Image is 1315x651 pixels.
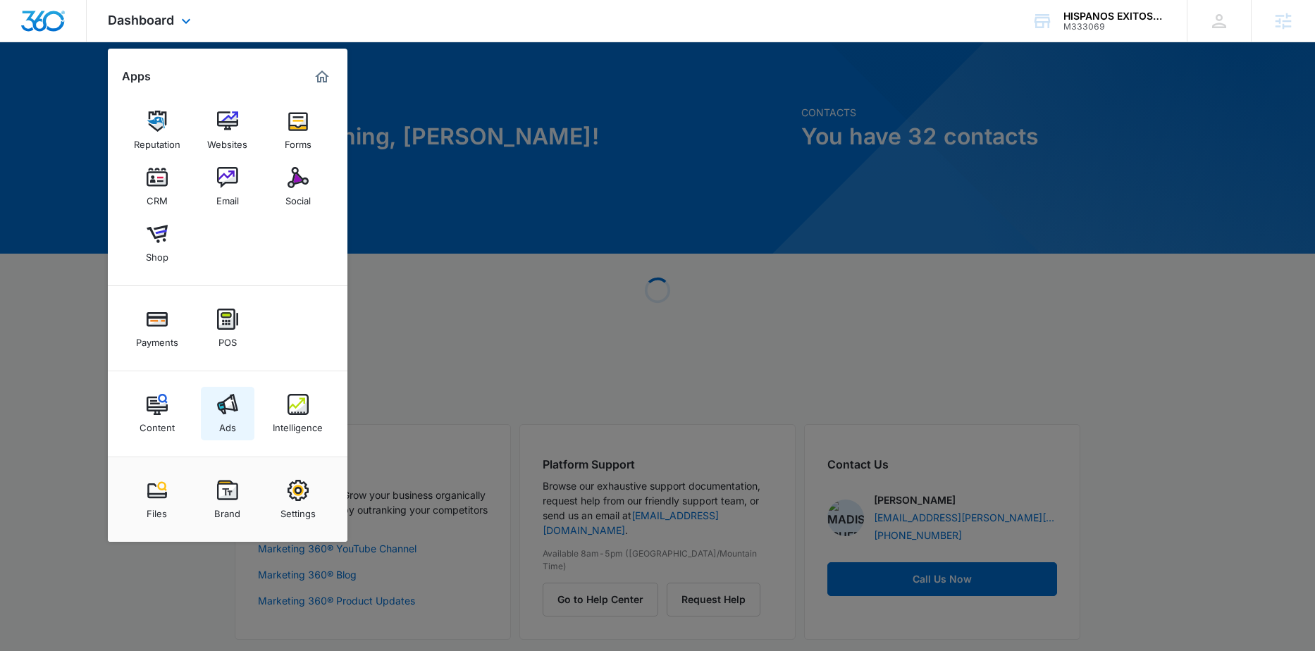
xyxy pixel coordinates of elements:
a: Email [201,160,254,213]
div: Content [140,415,175,433]
div: Brand [214,501,240,519]
a: Ads [201,387,254,440]
a: Payments [130,302,184,355]
div: Social [285,188,311,206]
a: Files [130,473,184,526]
a: Brand [201,473,254,526]
div: POS [218,330,237,348]
a: Shop [130,216,184,270]
div: Ads [219,415,236,433]
a: Intelligence [271,387,325,440]
div: Shop [146,244,168,263]
a: Forms [271,104,325,157]
div: Payments [136,330,178,348]
div: Reputation [134,132,180,150]
div: Settings [280,501,316,519]
a: CRM [130,160,184,213]
a: Marketing 360® Dashboard [311,66,333,88]
div: account id [1063,22,1166,32]
div: Forms [285,132,311,150]
a: Settings [271,473,325,526]
a: Reputation [130,104,184,157]
div: Email [216,188,239,206]
a: Websites [201,104,254,157]
a: Social [271,160,325,213]
div: Websites [207,132,247,150]
h2: Apps [122,70,151,83]
a: Content [130,387,184,440]
div: account name [1063,11,1166,22]
div: Intelligence [273,415,323,433]
span: Dashboard [108,13,174,27]
a: POS [201,302,254,355]
div: Files [147,501,167,519]
div: CRM [147,188,168,206]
